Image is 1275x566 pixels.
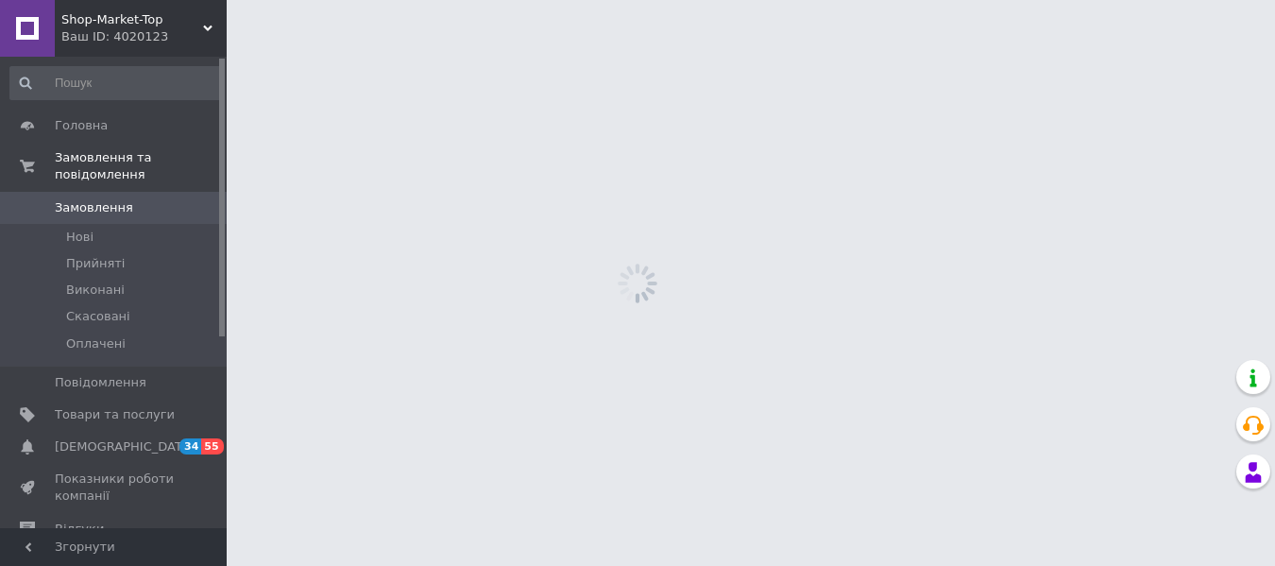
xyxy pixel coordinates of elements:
[66,335,126,352] span: Оплачені
[55,438,195,455] span: [DEMOGRAPHIC_DATA]
[55,149,227,183] span: Замовлення та повідомлення
[9,66,223,100] input: Пошук
[179,438,201,455] span: 34
[55,199,133,216] span: Замовлення
[55,521,104,538] span: Відгуки
[66,229,93,246] span: Нові
[66,255,125,272] span: Прийняті
[55,117,108,134] span: Головна
[66,308,130,325] span: Скасовані
[61,28,227,45] div: Ваш ID: 4020123
[55,406,175,423] span: Товари та послуги
[55,471,175,505] span: Показники роботи компанії
[201,438,223,455] span: 55
[55,374,146,391] span: Повідомлення
[66,282,125,299] span: Виконані
[61,11,203,28] span: Shop-Market-Top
